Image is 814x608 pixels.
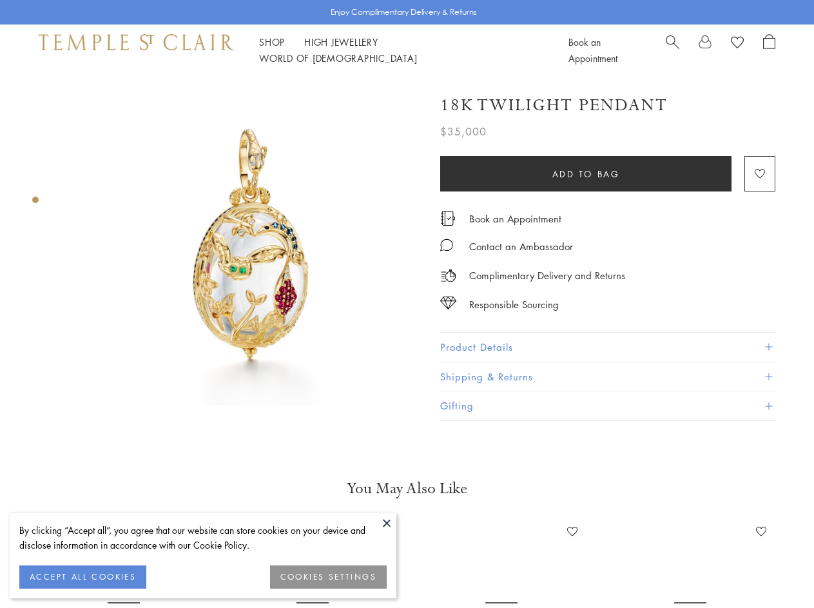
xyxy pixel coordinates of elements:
nav: Main navigation [259,34,539,66]
span: Add to bag [552,167,620,181]
a: High JewelleryHigh Jewellery [304,35,378,48]
a: World of [DEMOGRAPHIC_DATA]World of [DEMOGRAPHIC_DATA] [259,52,417,64]
a: Book an Appointment [568,35,617,64]
button: Product Details [440,333,775,362]
div: By clicking “Accept all”, you agree that our website can store cookies on your device and disclos... [19,523,387,553]
button: Shipping & Returns [440,362,775,391]
img: icon_appointment.svg [440,211,456,226]
div: Contact an Ambassador [469,239,573,255]
p: Enjoy Complimentary Delivery & Returns [331,6,477,19]
button: Add to bag [440,156,732,191]
a: Search [666,34,679,66]
p: Complimentary Delivery and Returns [469,268,625,284]
a: Book an Appointment [469,211,561,226]
iframe: Gorgias live chat messenger [750,547,801,595]
div: Responsible Sourcing [469,297,559,313]
button: COOKIES SETTINGS [270,565,387,589]
button: ACCEPT ALL COOKIES [19,565,146,589]
a: ShopShop [259,35,285,48]
img: MessageIcon-01_2.svg [440,239,453,251]
button: Gifting [440,391,775,420]
img: 18K Twilight Pendant [84,76,421,413]
img: icon_delivery.svg [440,268,456,284]
h3: You May Also Like [52,478,762,499]
img: Temple St. Clair [39,34,233,50]
span: $35,000 [440,123,487,140]
a: View Wishlist [731,34,744,54]
h1: 18K Twilight Pendant [440,94,668,117]
div: Product gallery navigation [32,193,39,213]
a: Open Shopping Bag [763,34,775,66]
img: icon_sourcing.svg [440,297,456,309]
